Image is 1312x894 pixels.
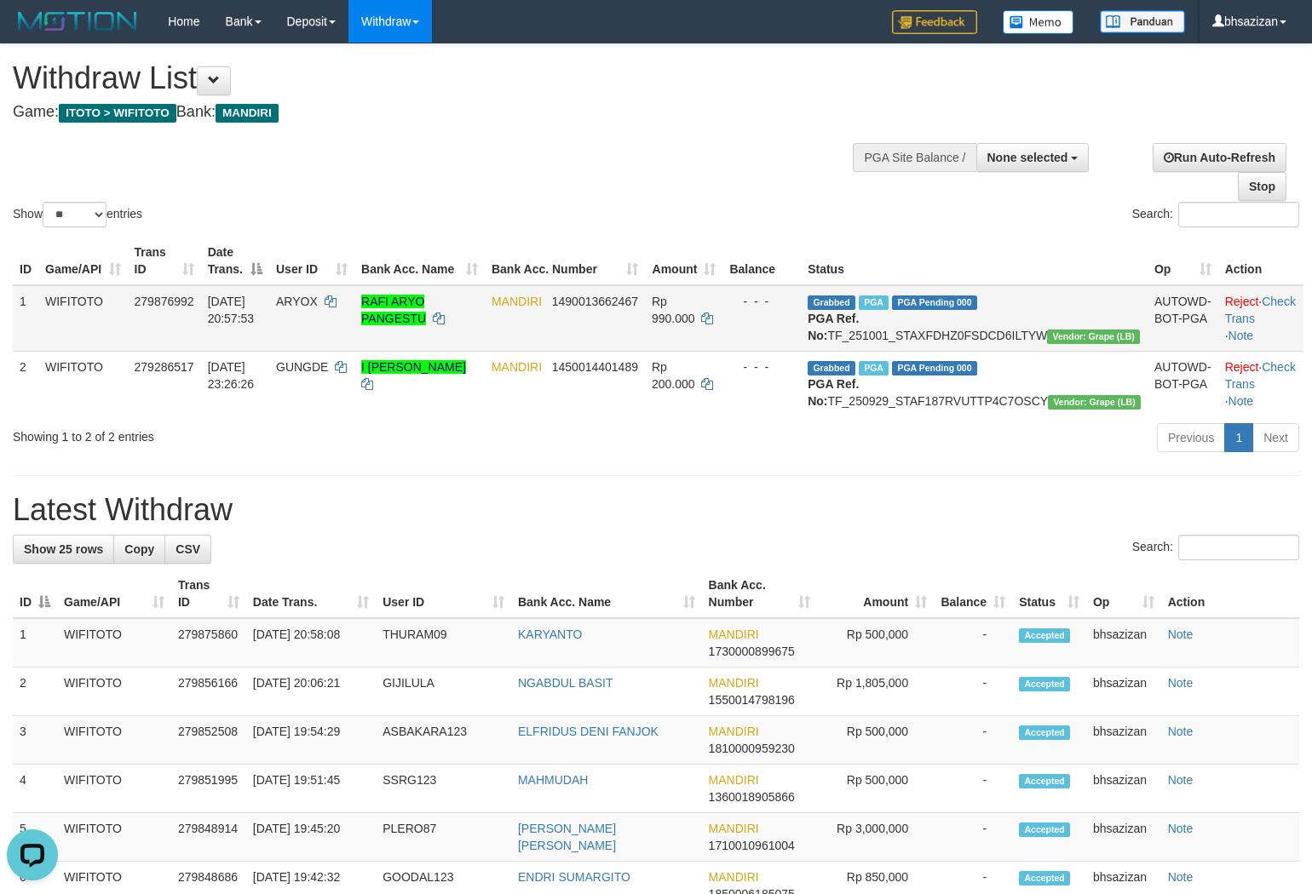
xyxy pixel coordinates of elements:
[1168,676,1194,690] a: Note
[1168,773,1194,787] a: Note
[276,295,318,308] span: ARYOX
[59,104,176,123] span: ITOTO > WIFITOTO
[1168,870,1194,884] a: Note
[1225,295,1296,325] a: Check Trans
[709,790,795,804] span: Copy 1360018905866 to clipboard
[171,813,246,862] td: 279848914
[13,61,858,95] h1: Withdraw List
[934,765,1012,813] td: -
[57,570,171,618] th: Game/API: activate to sort column ascending
[709,676,759,690] span: MANDIRI
[817,668,934,716] td: Rp 1,805,000
[709,725,759,738] span: MANDIRI
[1161,570,1299,618] th: Action
[13,9,142,34] img: MOTION_logo.png
[13,813,57,862] td: 5
[518,725,659,738] a: ELFRIDUS DENI FANJOK
[1132,202,1299,227] label: Search:
[722,237,801,285] th: Balance
[376,716,511,765] td: ASBAKARA123
[518,676,613,690] a: NGABDUL BASIT
[801,351,1148,416] td: TF_250929_STAF187RVUTTP4C7OSCY
[176,542,200,556] span: CSV
[208,360,255,391] span: [DATE] 23:26:26
[1086,716,1161,765] td: bhsazizan
[485,237,645,285] th: Bank Acc. Number: activate to sort column ascending
[13,202,142,227] label: Show entries
[135,295,194,308] span: 279876992
[38,237,128,285] th: Game/API: activate to sort column ascending
[216,104,279,123] span: MANDIRI
[13,668,57,716] td: 2
[246,813,376,862] td: [DATE] 19:45:20
[518,822,616,852] a: [PERSON_NAME] [PERSON_NAME]
[13,716,57,765] td: 3
[1218,351,1303,416] td: · ·
[113,535,165,564] a: Copy
[57,765,171,813] td: WIFITOTO
[43,202,106,227] select: Showentries
[801,285,1148,352] td: TF_251001_STAXFDHZ0FSDCD6ILTYW
[652,360,695,391] span: Rp 200.000
[38,351,128,416] td: WIFITOTO
[1148,351,1218,416] td: AUTOWD-BOT-PGA
[1178,202,1299,227] input: Search:
[171,618,246,668] td: 279875860
[518,628,582,641] a: KARYANTO
[709,628,759,641] span: MANDIRI
[817,570,934,618] th: Amount: activate to sort column ascending
[13,351,38,416] td: 2
[1100,10,1185,33] img: panduan.png
[934,570,1012,618] th: Balance: activate to sort column ascending
[13,104,858,121] h4: Game: Bank:
[164,535,211,564] a: CSV
[1218,237,1303,285] th: Action
[511,570,702,618] th: Bank Acc. Name: activate to sort column ascending
[1218,285,1303,352] td: · ·
[13,618,57,668] td: 1
[57,813,171,862] td: WIFITOTO
[1168,628,1194,641] a: Note
[171,570,246,618] th: Trans ID: activate to sort column ascending
[354,237,485,285] th: Bank Acc. Name: activate to sort column ascending
[246,570,376,618] th: Date Trans.: activate to sort column ascending
[1019,774,1070,788] span: Accepted
[1019,628,1070,643] span: Accepted
[57,716,171,765] td: WIFITOTO
[13,765,57,813] td: 4
[361,295,426,325] a: RAFI ARYO PANGESTU
[1224,423,1253,452] a: 1
[987,151,1068,164] span: None selected
[1153,143,1286,172] a: Run Auto-Refresh
[1225,295,1259,308] a: Reject
[1086,668,1161,716] td: bhsazizan
[552,360,638,374] span: Copy 1450014401489 to clipboard
[1019,677,1070,691] span: Accepted
[57,618,171,668] td: WIFITOTO
[552,295,638,308] span: Copy 1490013662467 to clipboard
[7,7,58,58] button: Open LiveChat chat widget
[376,570,511,618] th: User ID: activate to sort column ascending
[1148,237,1218,285] th: Op: activate to sort column ascending
[1019,725,1070,740] span: Accepted
[645,237,722,285] th: Amount: activate to sort column ascending
[376,668,511,716] td: GIJILULA
[376,765,511,813] td: SSRG123
[492,295,542,308] span: MANDIRI
[1086,765,1161,813] td: bhsazizan
[1019,871,1070,885] span: Accepted
[246,716,376,765] td: [DATE] 19:54:29
[376,813,511,862] td: PLERO87
[709,645,795,658] span: Copy 1730000899675 to clipboard
[276,360,328,374] span: GUNGDE
[1132,535,1299,560] label: Search:
[24,542,103,556] span: Show 25 rows
[1086,618,1161,668] td: bhsazizan
[808,312,859,342] b: PGA Ref. No:
[135,360,194,374] span: 279286517
[729,358,794,375] div: - - -
[201,237,269,285] th: Date Trans.: activate to sort column descending
[709,822,759,835] span: MANDIRI
[518,773,588,787] a: MAHMUDAH
[13,493,1299,527] h1: Latest Withdraw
